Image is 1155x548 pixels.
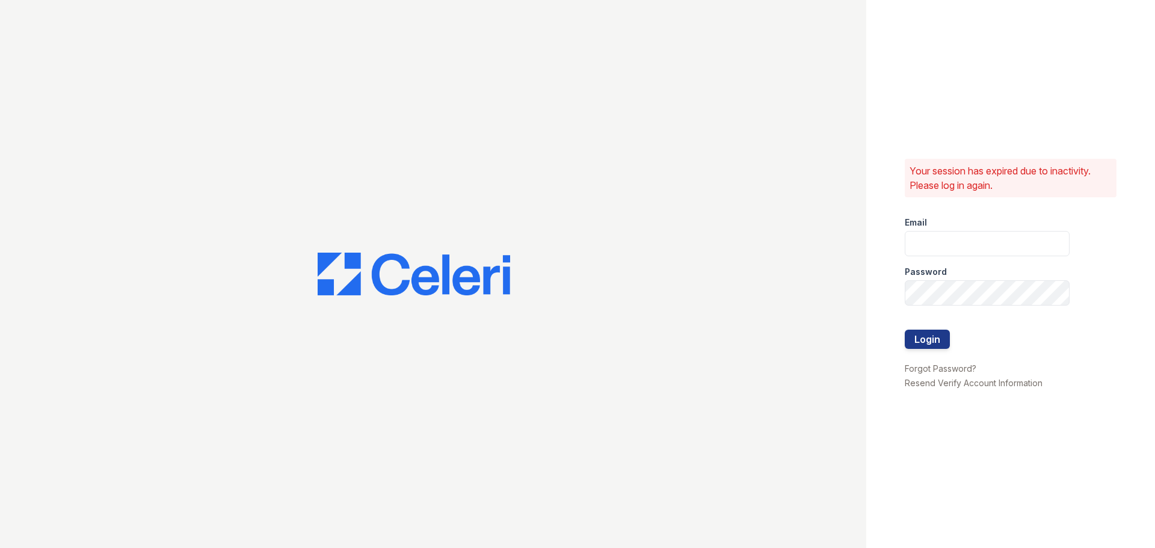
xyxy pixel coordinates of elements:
a: Forgot Password? [905,363,976,374]
label: Password [905,266,947,278]
img: CE_Logo_Blue-a8612792a0a2168367f1c8372b55b34899dd931a85d93a1a3d3e32e68fde9ad4.png [318,253,510,296]
p: Your session has expired due to inactivity. Please log in again. [910,164,1112,192]
label: Email [905,217,927,229]
button: Login [905,330,950,349]
a: Resend Verify Account Information [905,378,1043,388]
